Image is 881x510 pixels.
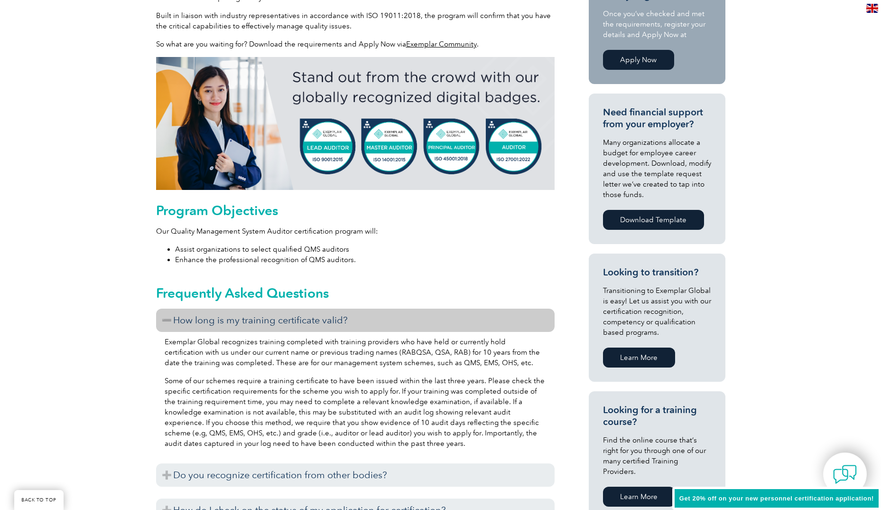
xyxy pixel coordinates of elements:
h3: Need financial support from your employer? [603,106,711,130]
p: Find the online course that’s right for you through one of our many certified Training Providers. [603,435,711,477]
a: Learn More [603,348,675,368]
p: So what are you waiting for? Download the requirements and Apply Now via . [156,39,555,49]
img: contact-chat.png [833,463,857,486]
p: Built in liaison with industry representatives in accordance with ISO 19011:2018, the program wil... [156,10,555,31]
p: Many organizations allocate a budget for employee career development. Download, modify and use th... [603,137,711,200]
img: badges [156,57,555,190]
h3: How long is my training certificate valid? [156,309,555,332]
li: Enhance the professional recognition of QMS auditors. [175,255,555,265]
p: Transitioning to Exemplar Global is easy! Let us assist you with our certification recognition, c... [603,285,711,338]
li: Assist organizations to select qualified QMS auditors [175,244,555,255]
h2: Frequently Asked Questions [156,285,555,301]
a: Download Template [603,210,704,230]
a: Exemplar Community [406,40,477,48]
h3: Do you recognize certification from other bodies? [156,463,555,487]
a: Learn More [603,487,675,507]
span: Get 20% off on your new personnel certification application! [679,495,874,502]
p: Once you’ve checked and met the requirements, register your details and Apply Now at [603,9,711,40]
a: BACK TO TOP [14,490,64,510]
h3: Looking for a training course? [603,404,711,428]
p: Our Quality Management System Auditor certification program will: [156,226,555,236]
p: Some of our schemes require a training certificate to have been issued within the last three year... [165,376,546,449]
img: en [866,4,878,13]
a: Apply Now [603,50,674,70]
p: Exemplar Global recognizes training completed with training providers who have held or currently ... [165,337,546,368]
h3: Looking to transition? [603,266,711,278]
h2: Program Objectives [156,203,555,218]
